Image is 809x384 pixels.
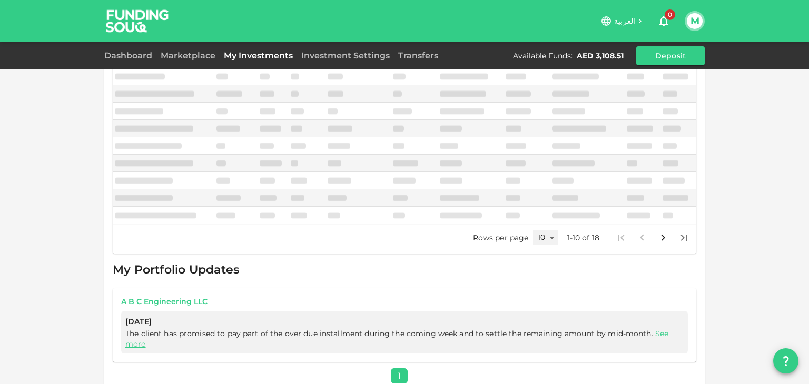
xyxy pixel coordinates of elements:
[567,233,600,243] p: 1-10 of 18
[513,50,573,61] div: Available Funds :
[577,50,624,61] div: AED 3,108.51
[104,50,156,60] a: Dashboard
[220,50,297,60] a: My Investments
[653,227,674,248] button: Go to next page
[113,262,239,277] span: My Portfolio Updates
[653,11,674,32] button: 0
[533,230,558,245] div: 10
[665,9,675,20] span: 0
[636,46,705,65] button: Deposit
[125,315,684,328] span: [DATE]
[687,13,703,29] button: M
[394,50,442,60] a: Transfers
[156,50,220,60] a: Marketplace
[614,16,635,26] span: العربية
[674,227,695,248] button: Go to last page
[773,348,798,373] button: question
[121,297,688,307] a: A B C Engineering LLC
[297,50,394,60] a: Investment Settings
[473,233,529,243] p: Rows per page
[125,329,668,349] span: The client has promised to pay part of the over due installment during the coming week and to set...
